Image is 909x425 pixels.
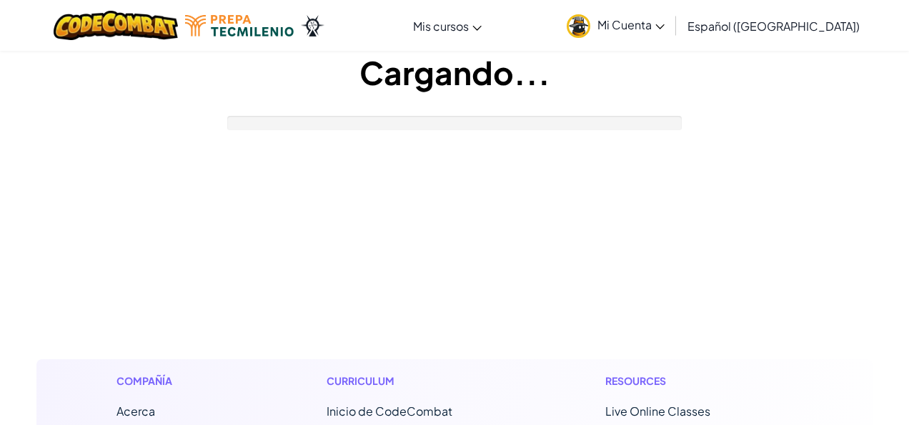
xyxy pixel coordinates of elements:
h1: Curriculum [327,373,515,389]
img: avatar [567,14,590,38]
a: Mis cursos [406,6,489,45]
a: Live Online Classes [605,404,710,419]
a: Acerca [116,404,155,419]
h1: Resources [605,373,793,389]
h1: Compañía [116,373,236,389]
img: Ozaria [301,15,324,36]
img: CodeCombat logo [54,11,179,40]
img: Tecmilenio logo [185,15,294,36]
span: Español ([GEOGRAPHIC_DATA]) [687,19,860,34]
a: Mi Cuenta [560,3,672,48]
span: Inicio de CodeCombat [327,404,452,419]
span: Mi Cuenta [597,17,665,32]
span: Mis cursos [413,19,469,34]
a: Español ([GEOGRAPHIC_DATA]) [680,6,867,45]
